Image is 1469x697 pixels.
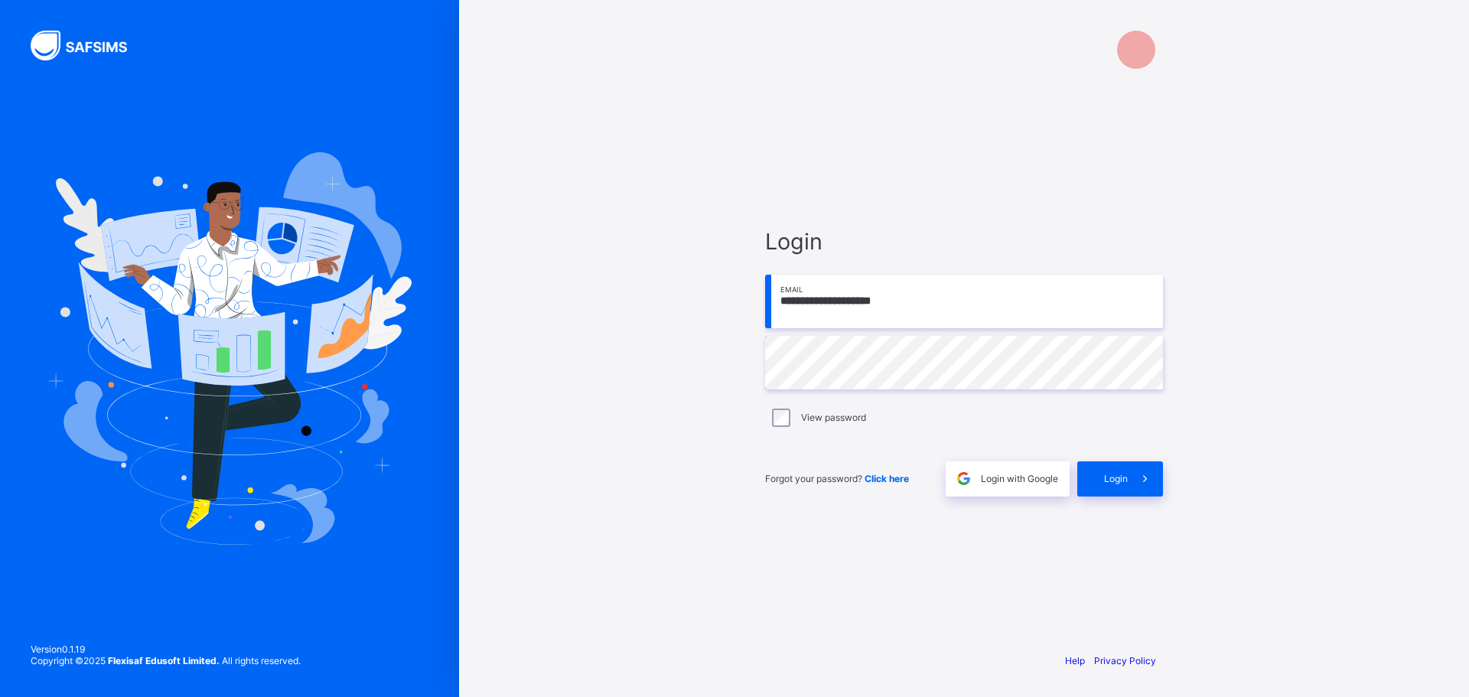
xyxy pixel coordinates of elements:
span: Login [765,228,1163,255]
span: Forgot your password? [765,473,909,484]
img: google.396cfc9801f0270233282035f929180a.svg [955,470,972,487]
a: Help [1065,655,1085,666]
strong: Flexisaf Edusoft Limited. [108,655,220,666]
span: Version 0.1.19 [31,643,301,655]
a: Privacy Policy [1094,655,1156,666]
span: Copyright © 2025 All rights reserved. [31,655,301,666]
img: SAFSIMS Logo [31,31,145,60]
img: Hero Image [47,152,412,544]
label: View password [801,412,866,423]
a: Click here [865,473,909,484]
span: Login with Google [981,473,1058,484]
span: Login [1104,473,1128,484]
